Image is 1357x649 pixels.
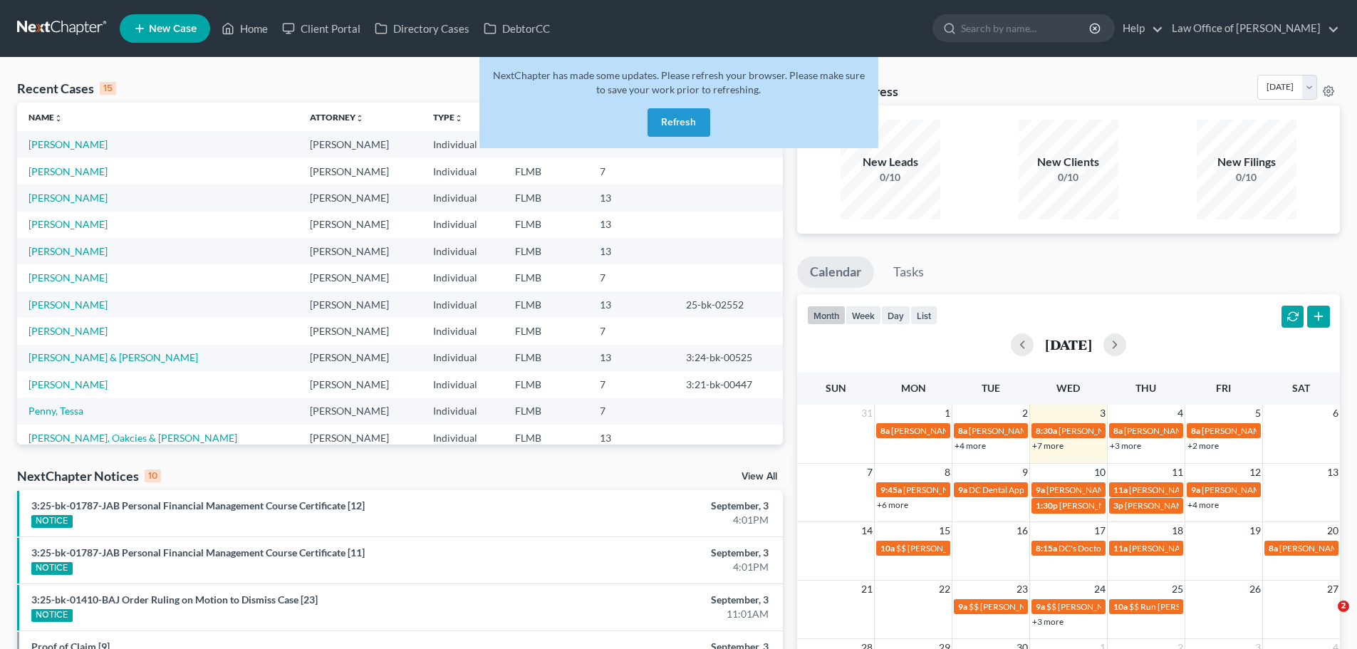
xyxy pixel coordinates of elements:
td: FLMB [504,291,588,318]
div: September, 3 [532,593,769,607]
h2: [DATE] [1045,337,1092,352]
td: [PERSON_NAME] [298,425,422,451]
span: 15 [937,522,952,539]
span: Sun [826,382,846,394]
td: Individual [422,264,503,291]
td: FLMB [504,212,588,238]
div: 10 [145,469,161,482]
span: $$ [PERSON_NAME] last payment? [969,601,1099,612]
span: 6 [1331,405,1340,422]
span: $$ [PERSON_NAME] owes a check $375.00 [1046,601,1208,612]
td: Individual [422,291,503,318]
span: 9:45a [880,484,902,495]
span: 19 [1248,522,1262,539]
button: day [881,306,910,325]
span: 3p [1113,500,1123,511]
td: 13 [588,212,675,238]
td: [PERSON_NAME] [298,318,422,344]
div: 15 [100,82,116,95]
a: [PERSON_NAME] [28,298,108,311]
i: unfold_more [54,114,63,123]
span: 20 [1326,522,1340,539]
span: 5 [1254,405,1262,422]
span: Wed [1056,382,1080,394]
a: Home [214,16,275,41]
span: 1 [943,405,952,422]
td: FLMB [504,185,588,211]
button: Refresh [648,108,710,137]
span: NextChapter has made some updates. Please refresh your browser. Please make sure to save your wor... [493,69,865,95]
div: 4:01PM [532,513,769,527]
a: +4 more [1187,499,1219,510]
button: week [846,306,881,325]
td: [PERSON_NAME] [298,158,422,185]
span: 31 [860,405,874,422]
a: Attorneyunfold_more [310,112,364,123]
td: 13 [588,345,675,371]
span: 9a [1036,601,1045,612]
td: Individual [422,318,503,344]
div: New Leads [841,154,940,170]
span: Thu [1135,382,1156,394]
span: 2 [1021,405,1029,422]
span: [PERSON_NAME] FC hearing Duval County [1125,500,1286,511]
td: Individual [422,158,503,185]
td: FLMB [504,425,588,451]
td: 25-bk-02552 [675,291,783,318]
span: 8a [1269,543,1278,554]
td: [PERSON_NAME] [298,345,422,371]
span: 8a [1113,425,1123,436]
span: 8:30a [1036,425,1057,436]
td: 3:24-bk-00525 [675,345,783,371]
span: Fri [1216,382,1231,394]
a: [PERSON_NAME] [28,138,108,150]
i: unfold_more [454,114,463,123]
a: [PERSON_NAME] [28,165,108,177]
span: 8:15a [1036,543,1057,554]
span: 9a [1036,484,1045,495]
span: [PERSON_NAME] - search Brevard County clerk of courts [1129,484,1343,495]
a: 3:25-bk-01787-JAB Personal Financial Management Course Certificate [12] [31,499,365,512]
td: 3:21-bk-00447 [675,371,783,398]
a: [PERSON_NAME], Oakcies & [PERSON_NAME] [28,432,237,444]
td: Individual [422,131,503,157]
span: 11 [1170,464,1185,481]
a: +3 more [1110,440,1141,451]
div: 0/10 [841,170,940,185]
a: [PERSON_NAME] [28,218,108,230]
td: Individual [422,212,503,238]
span: 11a [1113,484,1128,495]
span: 9a [1191,484,1200,495]
div: New Filings [1197,154,1296,170]
span: 8 [943,464,952,481]
span: 13 [1326,464,1340,481]
span: 27 [1326,581,1340,598]
span: $$ Run [PERSON_NAME] payment $400 [1129,601,1280,612]
td: [PERSON_NAME] [298,398,422,425]
span: [PERSON_NAME] [891,425,958,436]
span: 11a [1113,543,1128,554]
span: 4 [1176,405,1185,422]
div: 0/10 [1197,170,1296,185]
button: month [807,306,846,325]
td: Individual [422,425,503,451]
td: [PERSON_NAME] [298,185,422,211]
a: Calendar [797,256,874,288]
div: NOTICE [31,515,73,528]
td: 13 [588,291,675,318]
button: list [910,306,937,325]
span: [PERSON_NAME] & [PERSON_NAME] [1046,484,1189,495]
td: 13 [588,185,675,211]
td: Individual [422,398,503,425]
td: Individual [422,238,503,264]
span: 7 [865,464,874,481]
span: 8a [958,425,967,436]
span: 18 [1170,522,1185,539]
a: 3:25-bk-01410-BAJ Order Ruling on Motion to Dismiss Case [23] [31,593,318,606]
span: 10 [1093,464,1107,481]
a: Directory Cases [368,16,477,41]
td: [PERSON_NAME] [298,291,422,318]
span: DC Dental Appt with [PERSON_NAME] [969,484,1113,495]
span: [PERSON_NAME] [1279,543,1346,554]
a: Penny, Tessa [28,405,83,417]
